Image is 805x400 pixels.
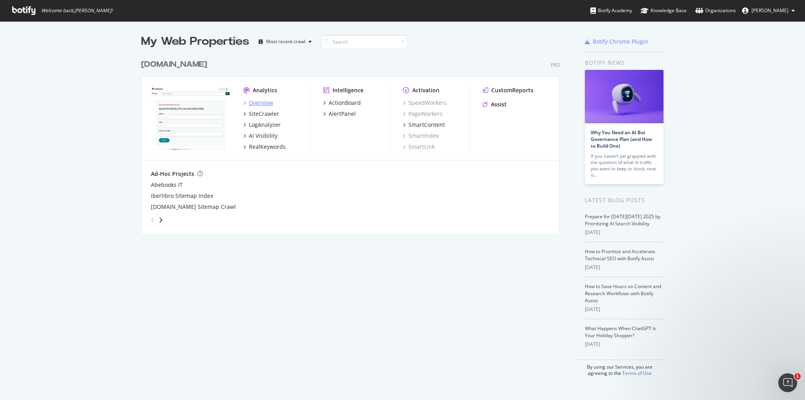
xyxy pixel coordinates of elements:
[622,370,652,376] a: Terms of Use
[403,121,445,129] a: SmartContent
[736,4,801,17] button: [PERSON_NAME]
[249,121,281,129] div: LogAnalyzer
[323,110,356,118] a: AlertPanel
[249,99,273,107] div: Overview
[585,58,664,67] div: Botify news
[151,192,213,200] a: iberlibro Sitemap Index
[243,143,286,151] a: RealKeywords
[483,100,507,108] a: Assist
[266,39,305,44] div: Most recent crawl
[585,306,664,313] div: [DATE]
[41,7,112,14] span: Welcome back, [PERSON_NAME] !
[575,360,664,376] div: By using our Services, you are agreeing to the
[591,129,652,149] a: Why You Need an AI Bot Governance Plan (and How to Build One)
[590,7,632,15] div: Botify Academy
[752,7,788,14] span: Diana Kulikova
[585,38,648,46] a: Botify Chrome Plugin
[249,110,279,118] div: SiteCrawler
[794,373,801,380] span: 1
[329,110,356,118] div: AlertPanel
[403,110,443,118] a: PageWorkers
[403,132,439,140] a: SmartIndex
[243,121,281,129] a: LogAnalyzer
[141,59,210,70] a: [DOMAIN_NAME]
[591,153,658,178] div: If you haven’t yet grappled with the question of what AI traffic you want to keep or block, now is…
[333,86,364,94] div: Intelligence
[491,86,533,94] div: CustomReports
[551,62,560,68] div: Pro
[641,7,687,15] div: Knowledge Base
[243,99,273,107] a: Overview
[593,38,648,46] div: Botify Chrome Plugin
[412,86,439,94] div: Activation
[585,229,664,236] div: [DATE]
[151,86,231,150] img: abebooks.com
[403,99,447,107] a: SpeedWorkers
[255,35,315,48] button: Most recent crawl
[243,132,278,140] a: AI Visibility
[141,59,207,70] div: [DOMAIN_NAME]
[329,99,361,107] div: ActionBoard
[403,143,435,151] a: SmartLink
[151,181,183,189] a: Abebooks IT
[141,49,566,234] div: grid
[585,264,664,271] div: [DATE]
[483,86,533,94] a: CustomReports
[151,203,236,211] a: [DOMAIN_NAME] Sitemap Crawl
[585,341,664,348] div: [DATE]
[491,100,507,108] div: Assist
[151,170,194,178] div: Ad-Hoc Projects
[253,86,277,94] div: Analytics
[249,132,278,140] div: AI Visibility
[585,213,660,227] a: Prepare for [DATE][DATE] 2025 by Prioritizing AI Search Visibility
[585,325,656,339] a: What Happens When ChatGPT Is Your Holiday Shopper?
[141,34,249,49] div: My Web Properties
[321,35,408,49] input: Search
[408,121,445,129] div: SmartContent
[249,143,286,151] div: RealKeywords
[585,283,661,304] a: How to Save Hours on Content and Research Workflows with Botify Assist
[158,216,164,224] div: angle-right
[585,248,655,262] a: How to Prioritize and Accelerate Technical SEO with Botify Assist
[148,214,158,226] div: angle-left
[323,99,361,107] a: ActionBoard
[585,70,663,123] img: Why You Need an AI Bot Governance Plan (and How to Build One)
[778,373,797,392] iframe: Intercom live chat
[585,196,664,205] div: Latest Blog Posts
[695,7,736,15] div: Organizations
[243,110,279,118] a: SiteCrawler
